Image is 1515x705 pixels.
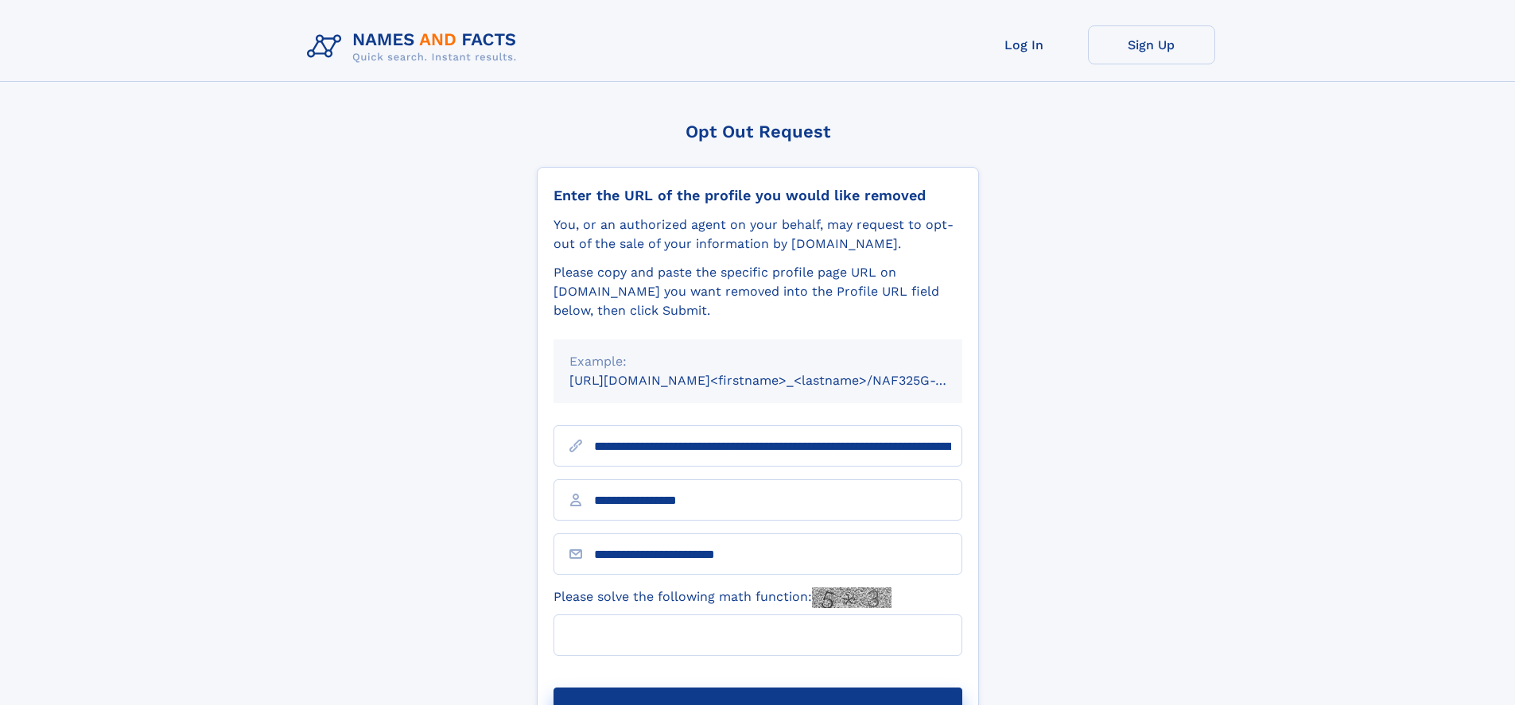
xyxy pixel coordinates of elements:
div: Example: [569,352,946,371]
a: Log In [961,25,1088,64]
label: Please solve the following math function: [554,587,892,608]
div: Please copy and paste the specific profile page URL on [DOMAIN_NAME] you want removed into the Pr... [554,263,962,320]
div: You, or an authorized agent on your behalf, may request to opt-out of the sale of your informatio... [554,215,962,254]
a: Sign Up [1088,25,1215,64]
small: [URL][DOMAIN_NAME]<firstname>_<lastname>/NAF325G-xxxxxxxx [569,373,993,388]
div: Opt Out Request [537,122,979,141]
img: Logo Names and Facts [301,25,530,68]
div: Enter the URL of the profile you would like removed [554,187,962,204]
